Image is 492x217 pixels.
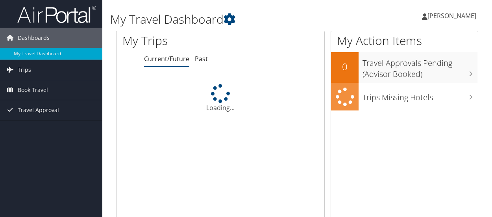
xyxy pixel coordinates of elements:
span: Trips [18,60,31,80]
h2: 0 [331,60,359,73]
h1: My Travel Dashboard [110,11,359,28]
h3: Trips Missing Hotels [363,88,478,103]
a: 0Travel Approvals Pending (Advisor Booked) [331,52,478,82]
h1: My Trips [122,32,232,49]
h1: My Action Items [331,32,478,49]
span: Book Travel [18,80,48,100]
h3: Travel Approvals Pending (Advisor Booked) [363,54,478,80]
img: airportal-logo.png [17,5,96,24]
span: Travel Approval [18,100,59,120]
a: Current/Future [144,54,189,63]
a: Past [195,54,208,63]
a: [PERSON_NAME] [422,4,484,28]
span: Dashboards [18,28,50,48]
a: Trips Missing Hotels [331,83,478,111]
div: Loading... [117,84,324,112]
span: [PERSON_NAME] [427,11,476,20]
